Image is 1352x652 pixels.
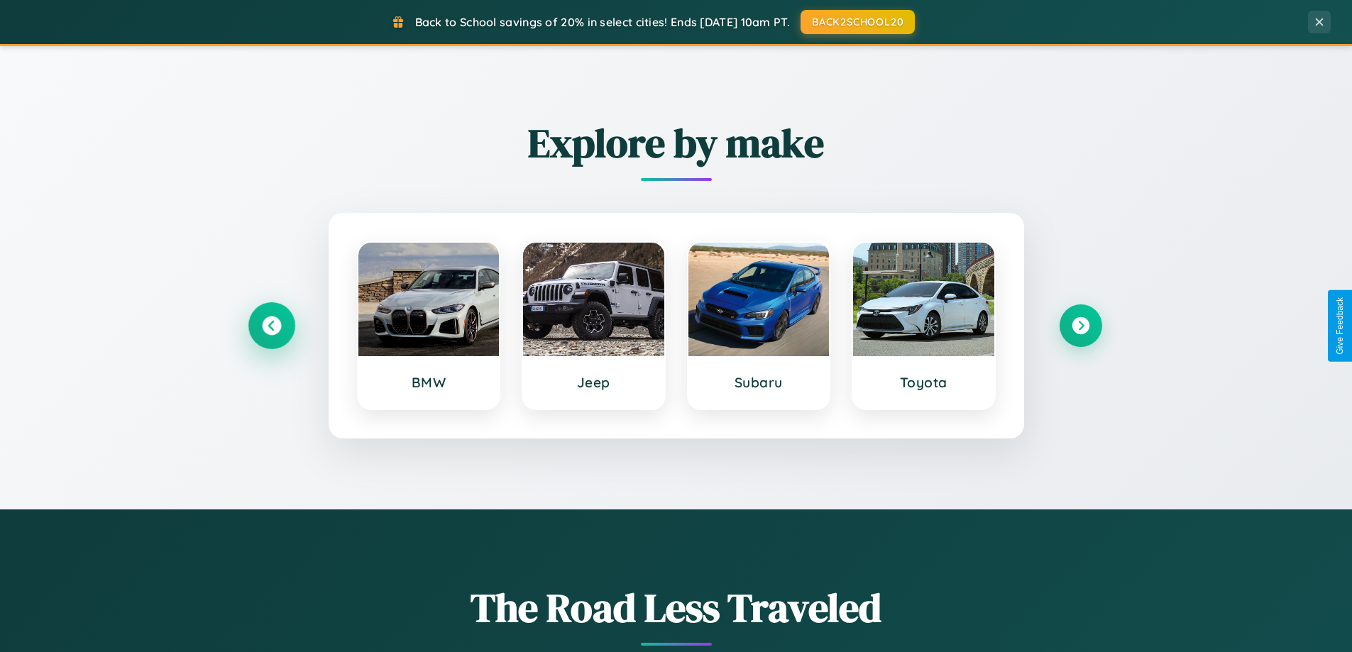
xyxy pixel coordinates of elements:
[251,116,1102,170] h2: Explore by make
[703,374,815,391] h3: Subaru
[537,374,650,391] h3: Jeep
[415,15,790,29] span: Back to School savings of 20% in select cities! Ends [DATE] 10am PT.
[1335,297,1345,355] div: Give Feedback
[867,374,980,391] h3: Toyota
[251,580,1102,635] h1: The Road Less Traveled
[373,374,485,391] h3: BMW
[801,10,915,34] button: BACK2SCHOOL20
